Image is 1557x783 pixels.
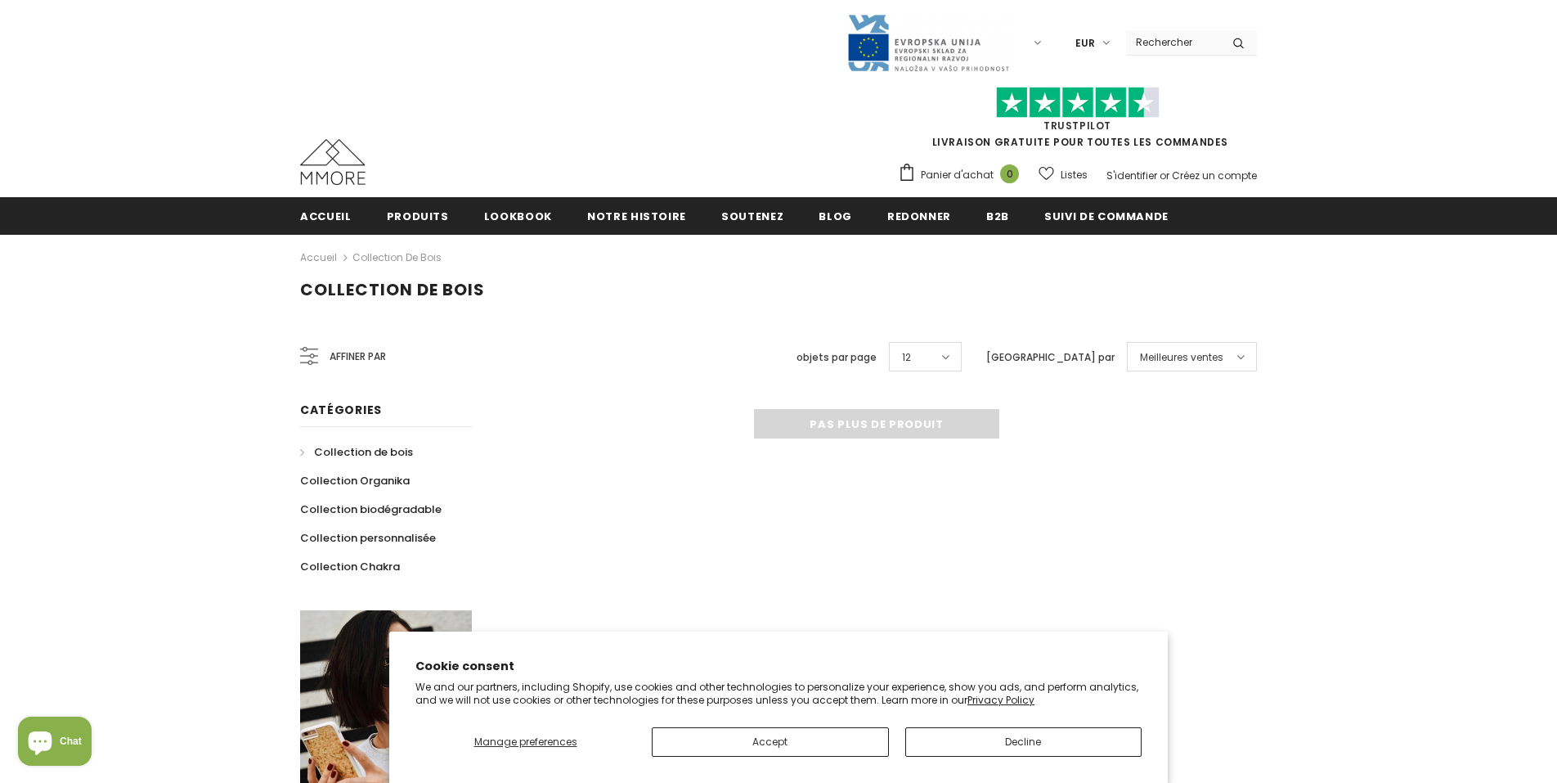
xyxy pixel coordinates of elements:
span: Lookbook [484,209,552,224]
inbox-online-store-chat: Shopify online store chat [13,717,96,770]
img: Javni Razpis [846,13,1010,73]
span: LIVRAISON GRATUITE POUR TOUTES LES COMMANDES [898,94,1257,149]
button: Accept [652,727,889,757]
a: Accueil [300,248,337,268]
span: Collection de bois [314,444,413,460]
a: Privacy Policy [967,693,1034,707]
span: Blog [819,209,852,224]
a: Créez un compte [1172,169,1257,182]
a: Redonner [887,197,951,234]
a: Collection de bois [300,438,413,466]
a: Collection Chakra [300,552,400,581]
span: Panier d'achat [921,167,994,183]
a: Collection personnalisée [300,524,436,552]
span: Notre histoire [587,209,686,224]
p: We and our partners, including Shopify, use cookies and other technologies to personalize your ex... [415,681,1142,706]
span: Affiner par [330,348,386,366]
a: Listes [1039,160,1088,189]
a: Javni Razpis [846,35,1010,49]
span: Collection personnalisée [300,530,436,546]
span: Collection Chakra [300,559,400,574]
span: 0 [1000,164,1019,183]
span: Produits [387,209,449,224]
span: Catégories [300,402,382,418]
a: TrustPilot [1043,119,1111,133]
a: Produits [387,197,449,234]
button: Decline [905,727,1142,757]
a: Panier d'achat 0 [898,163,1027,187]
a: S'identifier [1106,169,1157,182]
img: Cas MMORE [300,139,366,185]
label: objets par page [796,349,877,366]
span: Collection biodégradable [300,502,442,517]
a: Suivi de commande [1044,197,1169,234]
span: Meilleures ventes [1140,349,1223,366]
span: Redonner [887,209,951,224]
a: Collection de bois [352,250,442,264]
span: Listes [1061,167,1088,183]
label: [GEOGRAPHIC_DATA] par [986,349,1115,366]
span: EUR [1075,35,1095,52]
a: Notre histoire [587,197,686,234]
a: Accueil [300,197,352,234]
span: Accueil [300,209,352,224]
span: Suivi de commande [1044,209,1169,224]
input: Search Site [1126,30,1220,54]
span: 12 [902,349,911,366]
a: soutenez [721,197,783,234]
span: B2B [986,209,1009,224]
span: soutenez [721,209,783,224]
h2: Cookie consent [415,658,1142,675]
a: Blog [819,197,852,234]
a: Collection biodégradable [300,495,442,524]
a: Lookbook [484,197,552,234]
button: Manage preferences [415,727,635,757]
span: Collection de bois [300,278,485,301]
span: Manage preferences [474,735,577,749]
img: Faites confiance aux étoiles pilotes [996,87,1160,119]
span: or [1160,169,1169,182]
span: Collection Organika [300,473,410,488]
a: Collection Organika [300,466,410,495]
a: B2B [986,197,1009,234]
